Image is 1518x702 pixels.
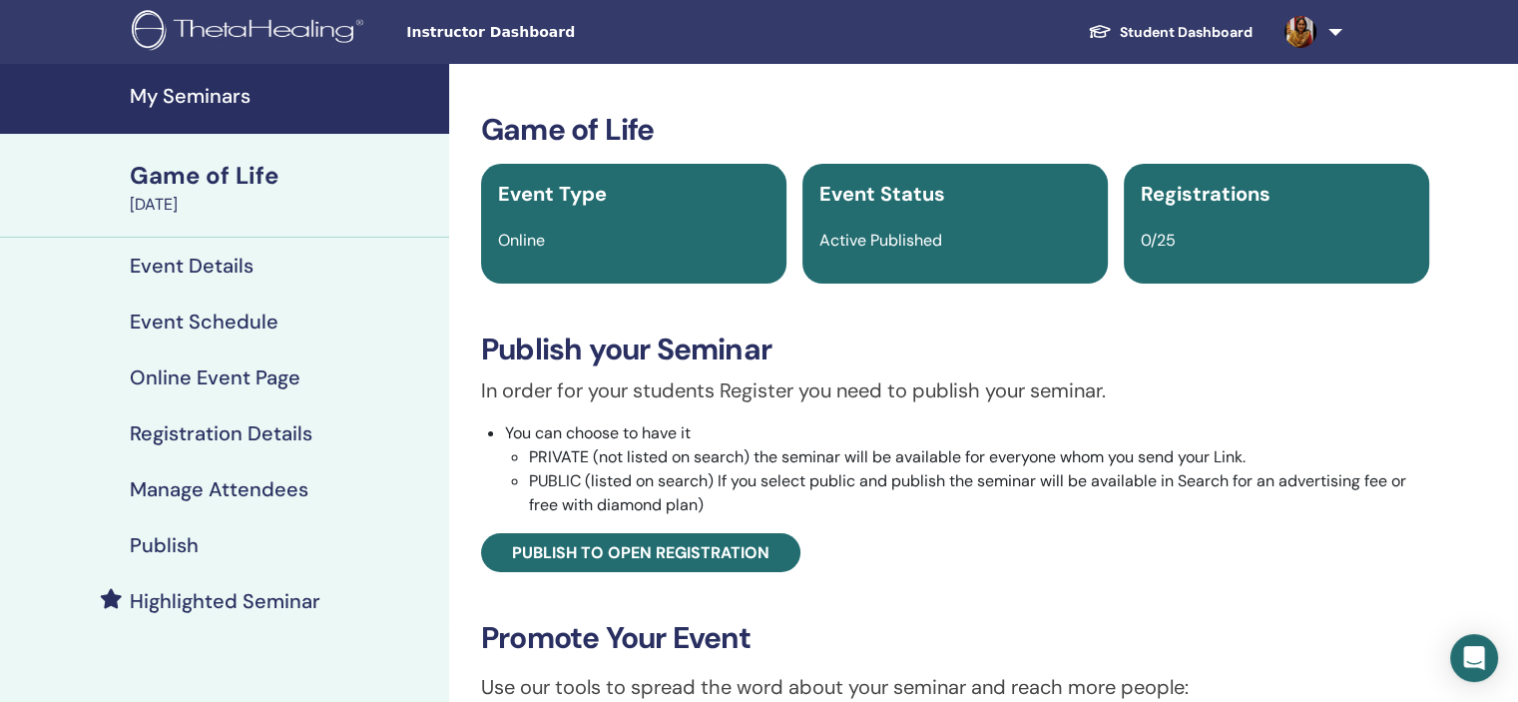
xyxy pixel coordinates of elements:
span: Event Status [819,181,945,207]
div: Open Intercom Messenger [1450,634,1498,682]
span: Instructor Dashboard [406,22,706,43]
h4: Publish [130,533,199,557]
a: Student Dashboard [1072,14,1268,51]
li: PUBLIC (listed on search) If you select public and publish the seminar will be available in Searc... [529,469,1429,517]
li: PRIVATE (not listed on search) the seminar will be available for everyone whom you send your Link. [529,445,1429,469]
h4: Manage Attendees [130,477,308,501]
a: Game of Life[DATE] [118,159,449,217]
h3: Promote Your Event [481,620,1429,656]
h3: Game of Life [481,112,1429,148]
p: In order for your students Register you need to publish your seminar. [481,375,1429,405]
h4: Registration Details [130,421,312,445]
img: logo.png [132,10,370,55]
h4: Event Details [130,254,253,278]
h4: My Seminars [130,84,437,108]
h3: Publish your Seminar [481,332,1429,367]
div: [DATE] [130,193,437,217]
div: Game of Life [130,159,437,193]
p: Use our tools to spread the word about your seminar and reach more people: [481,672,1429,702]
h4: Event Schedule [130,310,278,334]
span: Publish to open registration [512,542,769,563]
h4: Highlighted Seminar [130,589,320,613]
li: You can choose to have it [505,421,1429,517]
span: Registrations [1141,181,1270,207]
img: graduation-cap-white.svg [1088,23,1112,40]
span: Online [498,230,545,251]
span: Event Type [498,181,607,207]
h4: Online Event Page [130,365,300,389]
a: Publish to open registration [481,533,800,572]
span: 0/25 [1141,230,1176,251]
span: Active Published [819,230,942,251]
img: default.jpg [1284,16,1316,48]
